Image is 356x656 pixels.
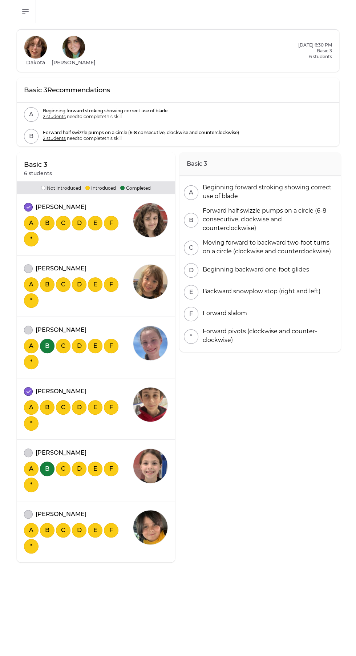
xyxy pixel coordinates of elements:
[56,277,70,292] button: C
[41,184,81,191] p: Not Introduced
[43,130,239,136] p: Forward half swizzle pumps on a circle (6-8 consecutive, clockwise and counterclockwise)
[40,523,54,538] button: B
[43,114,167,120] p: need to complete this skill
[43,114,66,119] span: 2 students
[88,400,102,415] button: E
[85,184,116,191] p: Introduced
[43,136,239,141] p: need to complete this skill
[40,339,54,353] button: B
[200,265,309,274] div: Beginning backward one-foot glides
[24,170,52,177] p: 6 students
[24,523,39,538] button: A
[24,400,39,415] button: A
[36,448,86,457] p: [PERSON_NAME]
[24,160,52,170] p: Basic 3
[88,339,102,353] button: E
[72,277,86,292] button: D
[40,216,54,230] button: B
[43,136,66,141] span: 2 students
[72,216,86,230] button: D
[184,241,198,255] button: C
[298,54,332,60] p: 6 students
[26,59,45,66] h1: Dakota
[104,523,118,538] button: F
[24,129,39,144] button: B
[298,42,332,48] h2: [DATE] 6:30 PM
[56,339,70,353] button: C
[40,277,54,292] button: B
[200,206,336,233] div: Forward half swizzle pumps on a circle (6-8 consecutive, clockwise and counterclockwise)
[88,216,102,230] button: E
[88,277,102,292] button: E
[24,216,39,230] button: A
[36,264,86,273] p: [PERSON_NAME]
[184,185,198,200] button: A
[52,59,96,66] h1: [PERSON_NAME]
[184,213,198,228] button: B
[72,400,86,415] button: D
[200,183,336,201] div: Beginning forward stroking showing correct use of blade
[24,107,39,122] button: A
[56,400,70,415] button: C
[36,510,86,519] p: [PERSON_NAME]
[104,400,118,415] button: F
[72,523,86,538] button: D
[36,387,86,396] p: [PERSON_NAME]
[24,203,33,212] button: attendance
[56,462,70,476] button: C
[200,238,336,256] div: Moving forward to backward two-foot turns on a circle (clockwise and counterclockwise)
[43,108,167,114] p: Beginning forward stroking showing correct use of blade
[24,264,33,273] button: attendance
[184,263,198,278] button: D
[104,277,118,292] button: F
[24,448,33,457] button: attendance
[104,462,118,476] button: F
[179,152,341,176] h2: Basic 3
[24,277,39,292] button: A
[298,48,332,54] h2: Basic 3
[72,462,86,476] button: D
[24,510,33,519] button: attendance
[56,216,70,230] button: C
[40,400,54,415] button: B
[24,462,39,476] button: A
[200,309,247,318] div: Forward slalom
[56,523,70,538] button: C
[72,339,86,353] button: D
[184,285,198,299] button: E
[120,184,151,191] p: Completed
[40,462,54,476] button: B
[88,462,102,476] button: E
[200,327,336,345] div: Forward pivots (clockwise and counter-clockwise)
[104,339,118,353] button: F
[184,307,198,321] button: F
[24,339,39,353] button: A
[200,287,320,296] div: Backward snowplow stop (right and left)
[24,85,110,95] p: Basic 3 Recommendations
[104,216,118,230] button: F
[24,387,33,396] button: attendance
[36,203,86,212] p: [PERSON_NAME]
[24,326,33,334] button: attendance
[36,326,86,334] p: [PERSON_NAME]
[88,523,102,538] button: E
